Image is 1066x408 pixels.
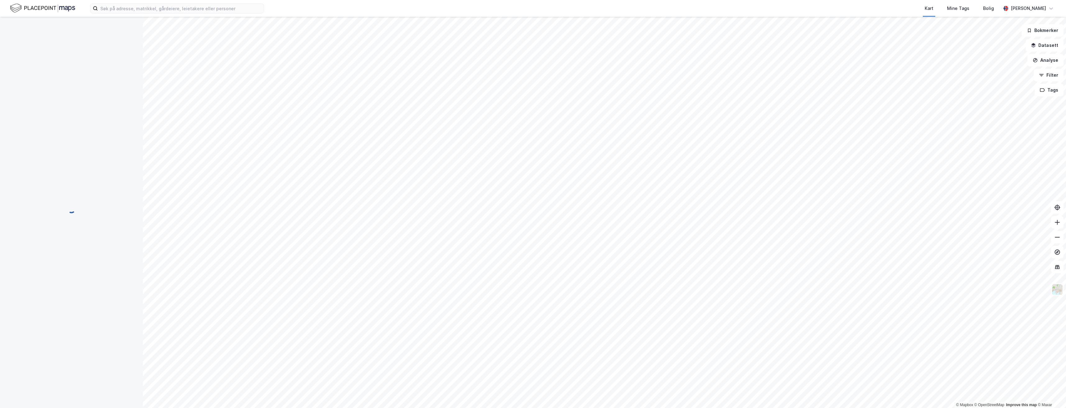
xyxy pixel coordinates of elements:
button: Bokmerker [1022,24,1064,37]
div: Bolig [983,5,994,12]
div: Kart [925,5,933,12]
img: logo.f888ab2527a4732fd821a326f86c7f29.svg [10,3,75,14]
button: Analyse [1027,54,1064,66]
a: Improve this map [1006,403,1037,407]
img: Z [1051,283,1063,295]
a: OpenStreetMap [974,403,1004,407]
img: spinner.a6d8c91a73a9ac5275cf975e30b51cfb.svg [66,204,76,214]
input: Søk på adresse, matrikkel, gårdeiere, leietakere eller personer [98,4,264,13]
button: Filter [1034,69,1064,81]
iframe: Chat Widget [1035,378,1066,408]
button: Tags [1035,84,1064,96]
a: Mapbox [956,403,973,407]
div: [PERSON_NAME] [1011,5,1046,12]
button: Datasett [1026,39,1064,52]
div: Mine Tags [947,5,969,12]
